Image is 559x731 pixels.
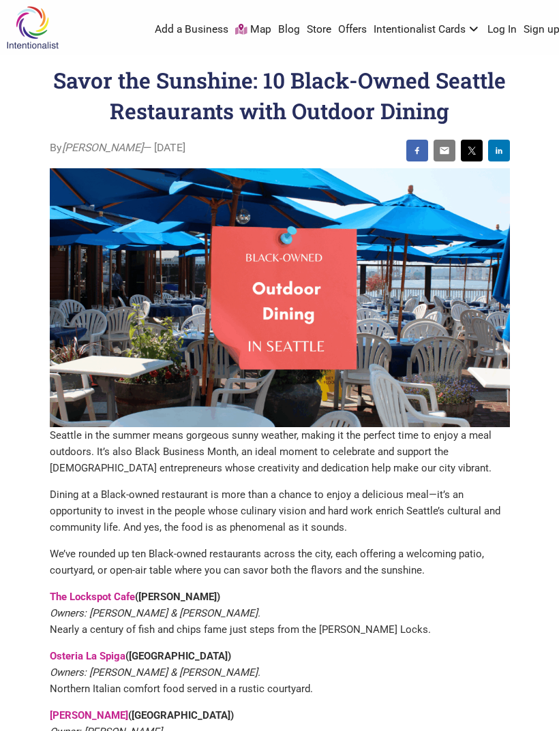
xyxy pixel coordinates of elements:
[338,22,367,37] a: Offers
[494,145,504,156] img: linkedin sharing button
[50,709,128,721] a: [PERSON_NAME]
[466,145,477,156] img: twitter sharing button
[50,486,510,535] p: Dining at a Black-owned restaurant is more than a chance to enjoy a delicious meal—it’s an opport...
[53,66,506,125] h1: Savor the Sunshine: 10 Black-Owned Seattle Restaurants with Outdoor Dining
[374,22,481,37] a: Intentionalist Cards
[487,22,517,37] a: Log In
[50,607,260,619] em: Owners: [PERSON_NAME] & [PERSON_NAME].
[307,22,331,37] a: Store
[50,140,185,156] span: By — [DATE]
[50,650,231,662] strong: ([GEOGRAPHIC_DATA])
[50,650,125,662] a: Osteria La Spiga
[50,648,510,697] p: Northern Italian comfort food served in a rustic courtyard.
[235,22,271,37] a: Map
[50,666,260,679] em: Owners: [PERSON_NAME] & [PERSON_NAME].
[278,22,300,37] a: Blog
[50,546,510,578] p: We’ve rounded up ten Black-owned restaurants across the city, each offering a welcoming patio, co...
[439,145,450,156] img: email sharing button
[50,589,510,638] p: Nearly a century of fish and chips fame just steps from the [PERSON_NAME] Locks.
[50,591,135,603] a: The Lockspot Cafe
[50,709,234,721] strong: ([GEOGRAPHIC_DATA])
[62,141,143,154] i: [PERSON_NAME]
[50,591,220,603] strong: ([PERSON_NAME])
[50,427,510,476] p: Seattle in the summer means gorgeous sunny weather, making it the perfect time to enjoy a meal ou...
[412,145,423,156] img: facebook sharing button
[155,22,228,37] a: Add a Business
